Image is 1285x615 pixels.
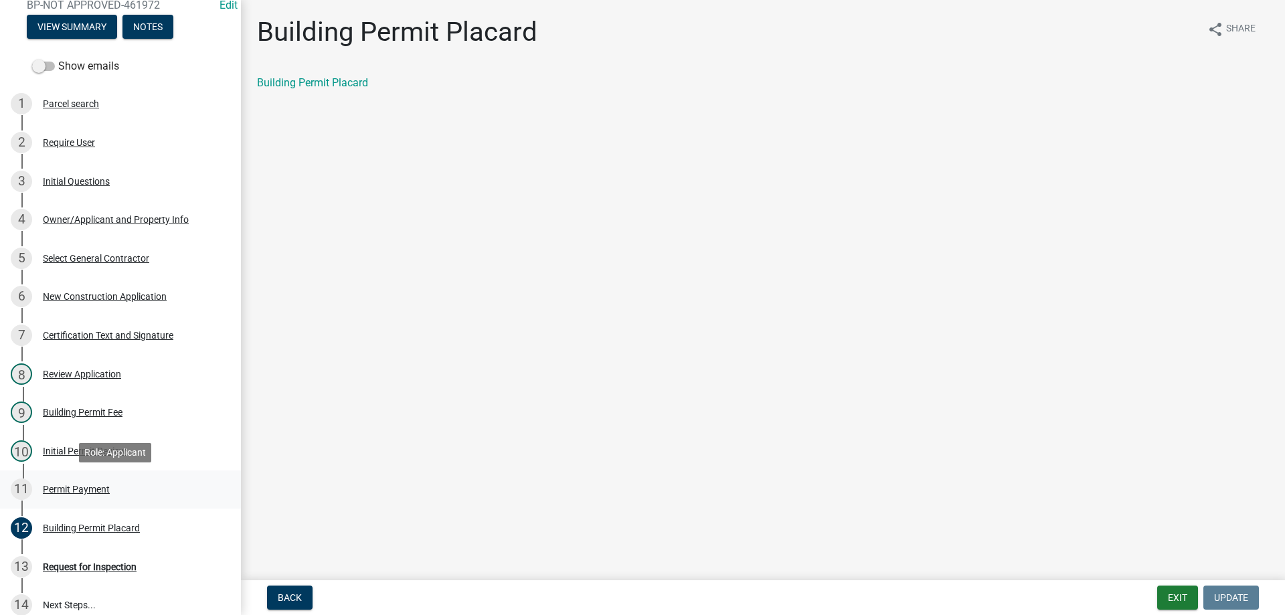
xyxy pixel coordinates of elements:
div: Role: Applicant [79,443,151,462]
div: Building Permit Fee [43,408,122,417]
div: 5 [11,248,32,269]
button: Exit [1157,586,1198,610]
div: Require User [43,138,95,147]
div: 13 [11,556,32,578]
div: 2 [11,132,32,153]
div: 6 [11,286,32,307]
button: shareShare [1197,16,1266,42]
span: Back [278,592,302,603]
div: New Construction Application [43,292,167,301]
button: Update [1203,586,1259,610]
div: Owner/Applicant and Property Info [43,215,189,224]
div: 1 [11,93,32,114]
div: 8 [11,363,32,385]
div: Select General Contractor [43,254,149,263]
div: 10 [11,440,32,462]
wm-modal-confirm: Summary [27,22,117,33]
h1: Building Permit Placard [257,16,537,48]
div: 7 [11,325,32,346]
label: Show emails [32,58,119,74]
button: Notes [122,15,173,39]
div: Certification Text and Signature [43,331,173,340]
span: Share [1226,21,1256,37]
div: Parcel search [43,99,99,108]
div: Building Permit Placard [43,523,140,533]
div: 4 [11,209,32,230]
div: 12 [11,517,32,539]
div: Initial Permit Review [43,446,126,456]
wm-modal-confirm: Notes [122,22,173,33]
div: Initial Questions [43,177,110,186]
a: Building Permit Placard [257,76,368,89]
button: View Summary [27,15,117,39]
span: Update [1214,592,1248,603]
div: 3 [11,171,32,192]
i: share [1207,21,1223,37]
div: Request for Inspection [43,562,137,572]
div: Review Application [43,369,121,379]
div: Permit Payment [43,485,110,494]
div: 11 [11,478,32,500]
div: 9 [11,402,32,423]
button: Back [267,586,313,610]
